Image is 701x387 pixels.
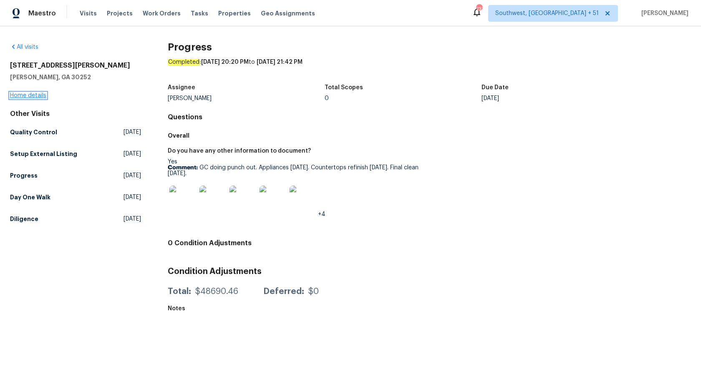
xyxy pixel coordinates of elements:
span: Work Orders [143,9,181,18]
a: Day One Walk[DATE] [10,190,141,205]
b: Comment: [168,165,198,171]
h5: Notes [168,306,185,312]
h5: Diligence [10,215,38,223]
span: Properties [218,9,251,18]
div: Total: [168,287,191,296]
a: Home details [10,93,46,98]
h5: Due Date [482,85,509,90]
h5: Total Scopes [325,85,363,90]
span: [DATE] [124,215,141,223]
h5: Day One Walk [10,193,50,201]
a: Setup External Listing[DATE] [10,146,141,161]
p: GC doing punch out. Appliances [DATE]. Countertops refinish [DATE]. Final clean [DATE]. [168,165,423,176]
h2: Progress [168,43,691,51]
div: $0 [308,287,319,296]
span: Visits [80,9,97,18]
div: : to [168,58,691,80]
span: Maestro [28,9,56,18]
em: Completed [168,59,200,65]
span: Projects [107,9,133,18]
div: [PERSON_NAME] [168,95,325,101]
div: Yes [168,159,423,217]
h5: Overall [168,131,691,140]
div: Other Visits [10,110,141,118]
h3: Condition Adjustments [168,267,691,276]
h2: [STREET_ADDRESS][PERSON_NAME] [10,61,141,70]
span: +4 [318,211,325,217]
span: [PERSON_NAME] [638,9,688,18]
span: Tasks [191,10,208,16]
h5: Setup External Listing [10,150,77,158]
span: [DATE] [124,171,141,180]
span: [DATE] [124,193,141,201]
span: Geo Assignments [261,9,315,18]
h4: 0 Condition Adjustments [168,239,691,247]
a: All visits [10,44,38,50]
a: Progress[DATE] [10,168,141,183]
a: Diligence[DATE] [10,211,141,226]
h5: Assignee [168,85,195,90]
h5: Do you have any other information to document? [168,148,311,154]
h5: Quality Control [10,128,57,136]
span: [DATE] [124,128,141,136]
span: Southwest, [GEOGRAPHIC_DATA] + 51 [495,9,599,18]
span: [DATE] 21:42 PM [257,59,303,65]
div: 0 [325,95,482,101]
span: [DATE] [124,150,141,158]
h4: Questions [168,113,691,121]
div: Deferred: [263,287,304,296]
div: [DATE] [482,95,638,101]
h5: [PERSON_NAME], GA 30252 [10,73,141,81]
div: $48690.46 [195,287,238,296]
div: 733 [476,5,482,13]
a: Quality Control[DATE] [10,125,141,140]
span: [DATE] 20:20 PM [201,59,249,65]
h5: Progress [10,171,38,180]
